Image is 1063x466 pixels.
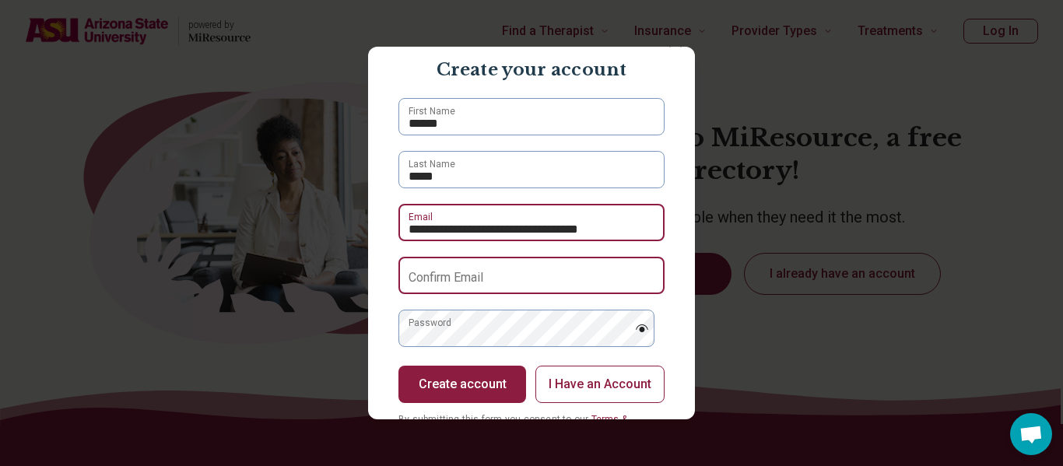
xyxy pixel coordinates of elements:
[409,210,433,224] label: Email
[384,58,679,82] p: Create your account
[409,268,483,287] label: Confirm Email
[409,316,451,330] label: Password
[409,157,455,171] label: Last Name
[535,366,665,403] button: I Have an Account
[398,366,526,403] button: Create account
[635,324,649,332] img: password
[409,104,455,118] label: First Name
[398,414,627,443] span: By submitting this form you consent to our and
